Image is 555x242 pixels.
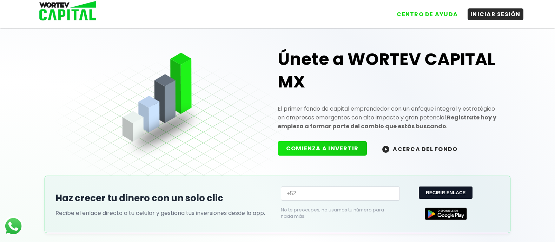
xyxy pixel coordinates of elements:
button: CENTRO DE AYUDA [394,8,461,20]
h2: Haz crecer tu dinero con un solo clic [55,191,274,205]
a: COMIENZA A INVERTIR [278,144,374,152]
button: COMIENZA A INVERTIR [278,141,367,156]
button: INICIAR SESIÓN [468,8,523,20]
a: INICIAR SESIÓN [461,3,523,20]
button: ACERCA DEL FONDO [374,141,466,156]
img: logos_whatsapp-icon.242b2217.svg [4,216,23,236]
h1: Únete a WORTEV CAPITAL MX [278,48,500,93]
a: CENTRO DE AYUDA [387,3,461,20]
button: RECIBIR ENLACE [419,187,473,199]
p: No te preocupes, no usamos tu número para nada más. [281,207,388,220]
p: Recibe el enlace directo a tu celular y gestiona tus inversiones desde la app. [55,209,274,217]
p: El primer fondo de capital emprendedor con un enfoque integral y estratégico en empresas emergent... [278,104,500,131]
img: wortev-capital-acerca-del-fondo [382,146,389,153]
img: Google Play [425,208,467,220]
strong: Regístrate hoy y empieza a formar parte del cambio que estás buscando [278,113,496,130]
